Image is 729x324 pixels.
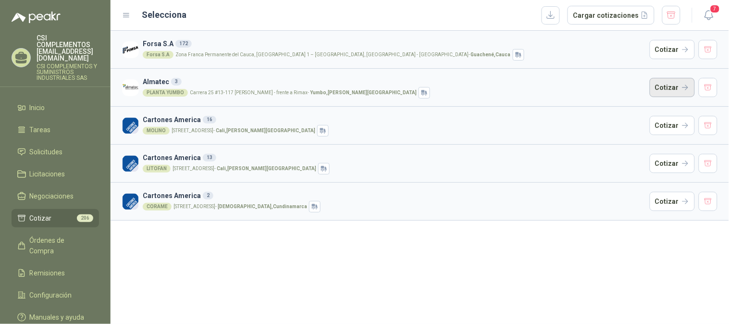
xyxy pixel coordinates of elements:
[143,76,646,87] h3: Almatec
[30,312,85,323] span: Manuales y ayuda
[650,78,695,97] button: Cotizar
[650,116,695,135] button: Cotizar
[650,192,695,211] button: Cotizar
[30,268,65,278] span: Remisiones
[12,187,99,205] a: Negociaciones
[12,143,99,161] a: Solicitudes
[12,231,99,260] a: Órdenes de Compra
[171,78,182,86] div: 3
[173,204,307,209] p: [STREET_ADDRESS] -
[471,52,511,57] strong: Guachené , Cauca
[30,102,45,113] span: Inicio
[143,89,188,97] div: PLANTA YUMBO
[216,128,315,133] strong: Cali , [PERSON_NAME][GEOGRAPHIC_DATA]
[77,214,93,222] span: 206
[30,125,51,135] span: Tareas
[122,117,139,134] img: Company Logo
[710,4,720,13] span: 7
[217,166,316,171] strong: Cali , [PERSON_NAME][GEOGRAPHIC_DATA]
[12,264,99,282] a: Remisiones
[37,63,99,81] p: CSI COMPLEMENTOS Y SUMINISTROS INDUSTRIALES SAS
[175,52,511,57] p: Zona Franca Permanente del Cauca, [GEOGRAPHIC_DATA] 1 – [GEOGRAPHIC_DATA], [GEOGRAPHIC_DATA] - [G...
[143,152,646,163] h3: Cartones America
[12,99,99,117] a: Inicio
[143,51,173,59] div: Forsa S.A
[650,154,695,173] button: Cotizar
[310,90,417,95] strong: Yumbo , [PERSON_NAME][GEOGRAPHIC_DATA]
[175,40,192,48] div: 172
[143,127,170,135] div: MOLINO
[12,165,99,183] a: Licitaciones
[12,121,99,139] a: Tareas
[122,79,139,96] img: Company Logo
[568,6,655,25] button: Cargar cotizaciones
[203,154,216,162] div: 13
[190,90,417,95] p: Carrera 25 #13-117 [PERSON_NAME] - frente a Rimax -
[30,290,72,300] span: Configuración
[30,147,63,157] span: Solicitudes
[30,213,52,224] span: Cotizar
[203,192,213,199] div: 2
[650,40,695,59] button: Cotizar
[700,7,717,24] button: 7
[172,128,315,133] p: [STREET_ADDRESS] -
[30,191,74,201] span: Negociaciones
[143,190,646,201] h3: Cartones America
[12,286,99,304] a: Configuración
[122,155,139,172] img: Company Logo
[218,204,307,209] strong: [DEMOGRAPHIC_DATA] , Cundinamarca
[143,38,646,49] h3: Forsa S.A
[142,8,187,22] h2: Selecciona
[12,209,99,227] a: Cotizar206
[143,165,171,173] div: LITOFAN
[203,116,216,124] div: 16
[122,41,139,58] img: Company Logo
[143,114,646,125] h3: Cartones America
[173,166,316,171] p: [STREET_ADDRESS] -
[37,35,99,62] p: CSI COMPLEMENTOS [EMAIL_ADDRESS][DOMAIN_NAME]
[30,169,65,179] span: Licitaciones
[30,235,90,256] span: Órdenes de Compra
[122,193,139,210] img: Company Logo
[143,203,172,211] div: CORAME
[12,12,61,23] img: Logo peakr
